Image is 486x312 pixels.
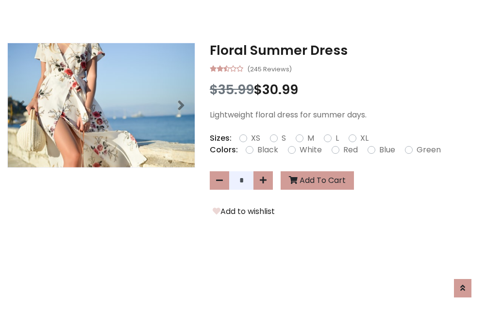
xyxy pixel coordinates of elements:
[379,144,395,156] label: Blue
[282,132,286,144] label: S
[300,144,322,156] label: White
[210,144,238,156] p: Colors:
[210,81,254,99] span: $35.99
[257,144,278,156] label: Black
[210,132,232,144] p: Sizes:
[210,82,479,98] h3: $
[247,63,292,74] small: (245 Reviews)
[335,132,339,144] label: L
[210,43,479,58] h3: Floral Summer Dress
[360,132,369,144] label: XL
[307,132,314,144] label: M
[210,205,278,218] button: Add to wishlist
[417,144,441,156] label: Green
[281,171,354,190] button: Add To Cart
[8,43,195,167] img: Image
[262,81,298,99] span: 30.99
[210,109,479,121] p: Lightweight floral dress for summer days.
[343,144,358,156] label: Red
[251,132,260,144] label: XS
